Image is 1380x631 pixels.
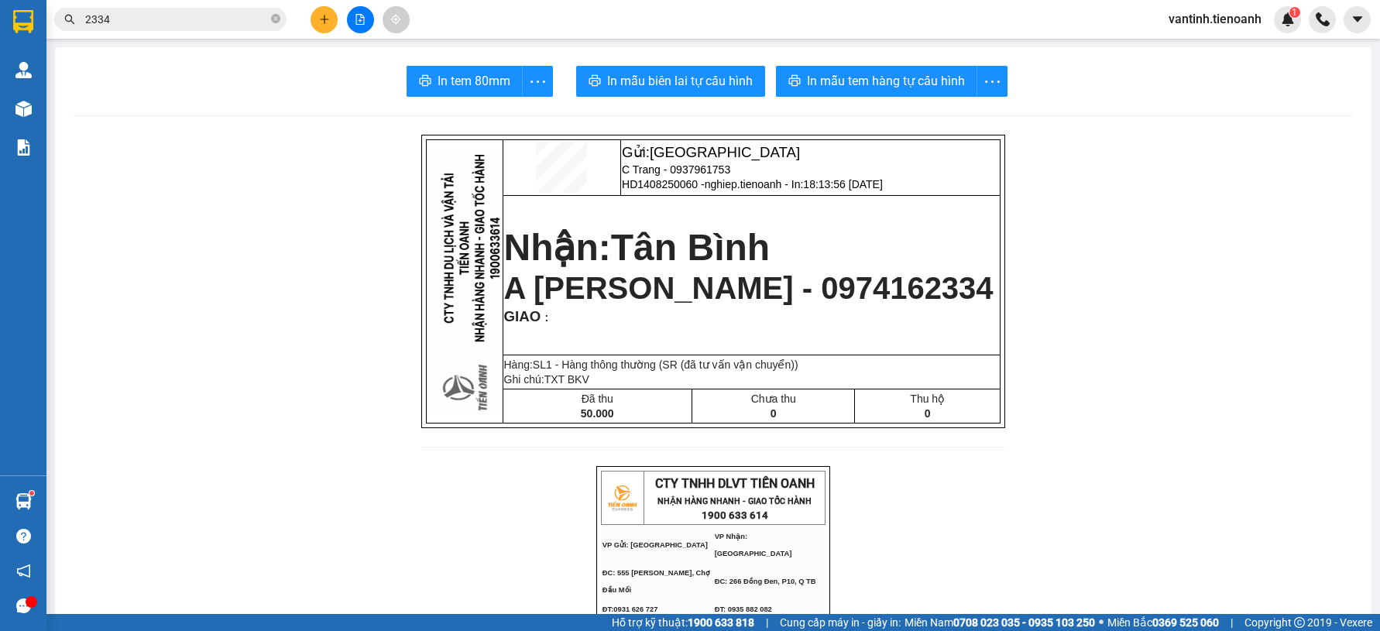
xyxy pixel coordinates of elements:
span: | [1231,614,1233,631]
button: printerIn mẫu biên lai tự cấu hình [576,66,765,97]
span: notification [16,564,31,578]
span: question-circle [16,529,31,544]
img: logo [602,478,641,517]
span: close-circle [271,14,280,23]
img: solution-icon [15,139,32,156]
span: 0 [771,407,777,420]
img: icon-new-feature [1281,12,1295,26]
span: printer [419,74,431,89]
span: Gửi: [622,144,800,160]
button: plus [311,6,338,33]
strong: 1900 633 614 [702,509,768,521]
span: 1 - Hàng thông thường (SR (đã tư vấn vận chuyển)) [546,358,798,371]
span: C Trang - 0937961753 [622,163,730,176]
span: 18:13:56 [DATE] [803,178,882,190]
span: In tem 80mm [438,71,510,91]
img: warehouse-icon [15,493,32,509]
img: logo-vxr [13,10,33,33]
span: Miền Nam [905,614,1095,631]
span: GIAO [504,308,541,324]
button: printerIn mẫu tem hàng tự cấu hình [776,66,977,97]
span: nghiep.tienoanh - In: [705,178,883,190]
sup: 1 [1289,7,1300,18]
span: printer [589,74,601,89]
span: Thu hộ [910,393,945,405]
span: ĐC: 266 Đồng Đen, P10, Q TB [715,578,816,585]
button: caret-down [1344,6,1371,33]
span: VP Nhận: [GEOGRAPHIC_DATA] [715,533,792,557]
span: HD1408250060 - [622,178,883,190]
span: vantinh.tienoanh [1156,9,1274,29]
strong: 0369 525 060 [1152,616,1219,629]
span: Miền Bắc [1107,614,1219,631]
span: [GEOGRAPHIC_DATA] [650,144,800,160]
span: more [977,72,1007,91]
strong: 1900 633 818 [688,616,754,629]
span: ĐT: 0935 882 082 [715,605,772,613]
span: ĐC: 555 [PERSON_NAME], Chợ Đầu Mối [602,569,710,594]
span: 1 [1292,7,1297,18]
span: ĐT:0931 626 727 [602,605,658,613]
span: CTY TNHH DLVT TIẾN OANH [655,476,815,491]
span: plus [319,14,330,25]
img: warehouse-icon [15,101,32,117]
input: Tìm tên, số ĐT hoặc mã đơn [85,11,268,28]
button: more [977,66,1008,97]
span: Cung cấp máy in - giấy in: [780,614,901,631]
span: aim [390,14,401,25]
span: message [16,598,31,613]
span: VP Gửi: [GEOGRAPHIC_DATA] [602,541,708,549]
img: phone-icon [1316,12,1330,26]
span: Hỗ trợ kỹ thuật: [612,614,754,631]
span: In mẫu tem hàng tự cấu hình [807,71,965,91]
button: printerIn tem 80mm [407,66,523,97]
strong: Nhận: [504,227,771,268]
img: warehouse-icon [15,62,32,78]
sup: 1 [29,491,34,496]
span: 0 [925,407,931,420]
span: In mẫu biên lai tự cấu hình [607,71,753,91]
span: 50.000 [581,407,614,420]
span: printer [788,74,801,89]
span: Đã thu [582,393,613,405]
span: Ghi chú: [504,373,589,386]
strong: NHẬN HÀNG NHANH - GIAO TỐC HÀNH [657,496,812,506]
button: more [522,66,553,97]
span: Chưa thu [751,393,796,405]
span: caret-down [1351,12,1365,26]
span: search [64,14,75,25]
span: | [766,614,768,631]
strong: 0708 023 035 - 0935 103 250 [953,616,1095,629]
span: more [523,72,552,91]
button: aim [383,6,410,33]
span: Tân Bình [611,227,770,268]
span: Hàng:SL [504,358,798,371]
span: copyright [1294,617,1305,628]
span: file-add [355,14,366,25]
span: A [PERSON_NAME] - 0974162334 [504,271,994,305]
button: file-add [347,6,374,33]
span: ⚪️ [1099,619,1104,626]
span: close-circle [271,12,280,27]
span: : [541,311,548,324]
span: TXT BKV [544,373,589,386]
